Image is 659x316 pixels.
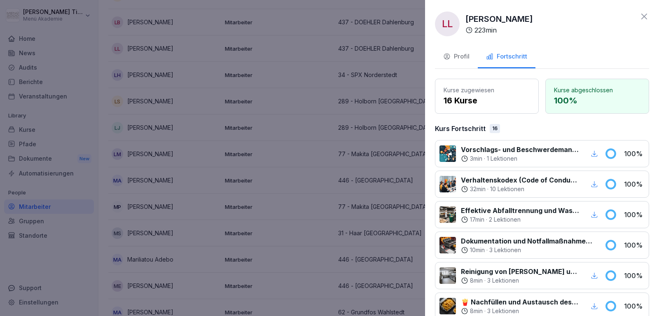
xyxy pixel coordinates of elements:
[470,307,483,315] p: 8 min
[624,179,645,189] p: 100 %
[486,52,527,61] div: Fortschritt
[435,12,460,36] div: LL
[461,297,579,307] p: 🍟 Nachfüllen und Austausch des Frittieröl/-fettes
[461,307,579,315] div: ·
[554,94,640,107] p: 100 %
[624,301,645,311] p: 100 %
[461,215,579,224] div: ·
[624,149,645,159] p: 100 %
[554,86,640,94] p: Kurse abgeschlossen
[461,206,579,215] p: Effektive Abfalltrennung und Wastemanagement im Catering
[444,86,530,94] p: Kurse zugewiesen
[470,246,485,254] p: 10 min
[461,236,595,246] p: Dokumentation und Notfallmaßnahmen bei Fritteusen
[624,210,645,220] p: 100 %
[470,185,486,193] p: 32 min
[465,13,533,25] p: [PERSON_NAME]
[470,215,484,224] p: 17 min
[435,46,478,68] button: Profil
[487,154,517,163] p: 1 Lektionen
[487,307,519,315] p: 3 Lektionen
[624,271,645,281] p: 100 %
[461,154,579,163] div: ·
[624,240,645,250] p: 100 %
[478,46,535,68] button: Fortschritt
[470,276,483,285] p: 8 min
[444,94,530,107] p: 16 Kurse
[490,185,524,193] p: 10 Lektionen
[461,185,579,193] div: ·
[470,154,482,163] p: 3 min
[490,124,500,133] div: 16
[461,246,595,254] div: ·
[443,52,470,61] div: Profil
[489,215,521,224] p: 2 Lektionen
[435,124,486,133] p: Kurs Fortschritt
[489,246,521,254] p: 3 Lektionen
[474,25,497,35] p: 223 min
[487,276,519,285] p: 3 Lektionen
[461,267,579,276] p: Reinigung von [PERSON_NAME] und Dunstabzugshauben
[461,276,579,285] div: ·
[461,145,579,154] p: Vorschlags- und Beschwerdemanagement bei Menü 2000
[461,175,579,185] p: Verhaltenskodex (Code of Conduct) Menü 2000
